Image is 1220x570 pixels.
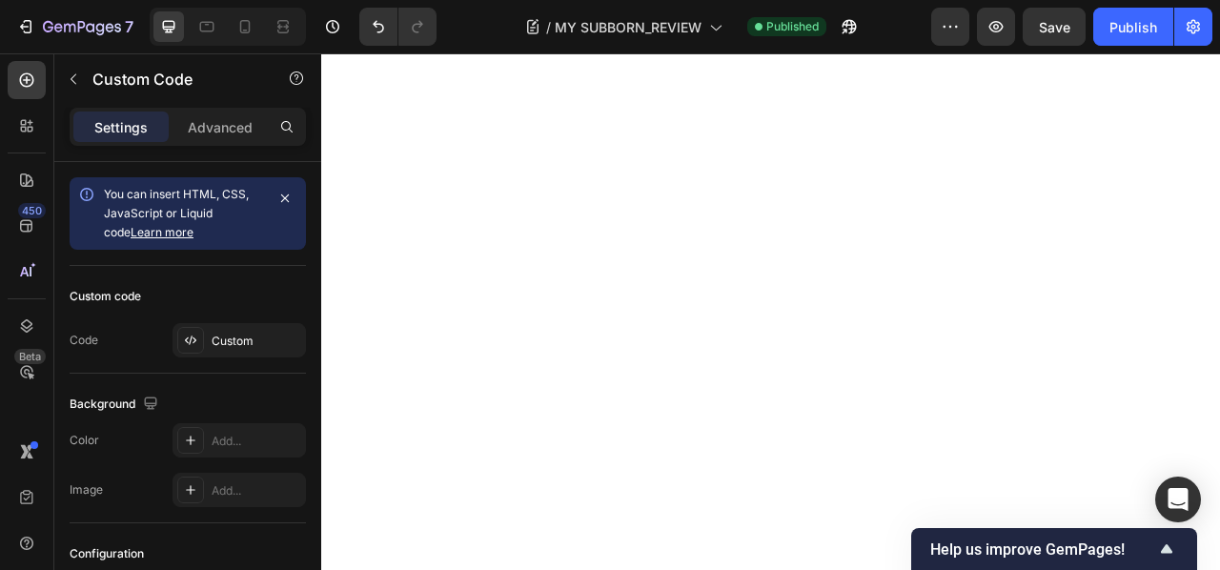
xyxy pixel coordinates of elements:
div: Add... [212,482,301,499]
div: Color [70,432,99,449]
div: Configuration [70,545,144,562]
div: 450 [18,203,46,218]
p: 7 [125,15,133,38]
div: Image [70,481,103,499]
button: Save [1023,8,1086,46]
span: Published [766,18,819,35]
div: Beta [14,349,46,364]
button: Publish [1093,8,1173,46]
span: MY SUBBORN_REVIEW [555,17,701,37]
div: Publish [1109,17,1157,37]
div: Add... [212,433,301,450]
button: Show survey - Help us improve GemPages! [930,538,1178,560]
p: Settings [94,117,148,137]
p: Custom Code [92,68,254,91]
a: Learn more [131,225,193,239]
span: Save [1039,19,1070,35]
span: Help us improve GemPages! [930,540,1155,559]
div: Code [70,332,98,349]
div: Custom code [70,288,141,305]
div: Open Intercom Messenger [1155,477,1201,522]
div: Background [70,392,162,417]
button: 7 [8,8,142,46]
p: Advanced [188,117,253,137]
div: Undo/Redo [359,8,437,46]
div: Custom [212,333,301,350]
span: / [546,17,551,37]
span: You can insert HTML, CSS, JavaScript or Liquid code [104,187,249,239]
iframe: Design area [321,53,1220,570]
